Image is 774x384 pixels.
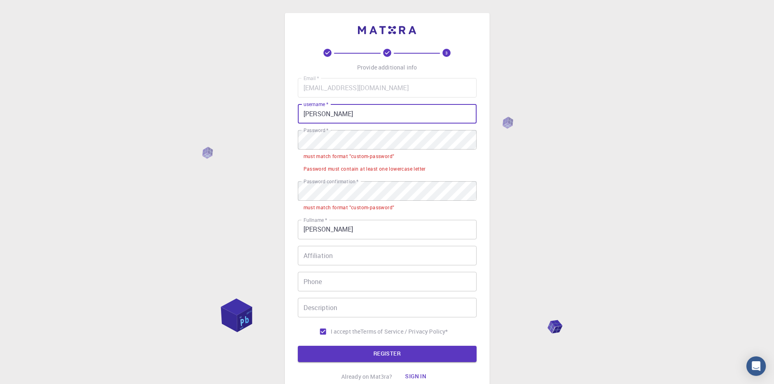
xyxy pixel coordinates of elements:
span: I accept the [331,328,361,336]
div: must match format "custom-password" [304,152,395,161]
label: username [304,101,328,108]
div: Open Intercom Messenger [746,356,766,376]
div: must match format "custom-password" [304,204,395,212]
label: Email [304,75,319,82]
p: Already on Mat3ra? [341,373,392,381]
p: Terms of Service / Privacy Policy * [360,328,448,336]
div: Password must contain at least one lowercase letter [304,165,426,173]
label: Fullname [304,217,327,223]
a: Terms of Service / Privacy Policy* [360,328,448,336]
label: Password confirmation [304,178,358,185]
text: 3 [445,50,448,56]
label: Password [304,127,328,134]
p: Provide additional info [357,63,417,72]
button: REGISTER [298,346,477,362]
